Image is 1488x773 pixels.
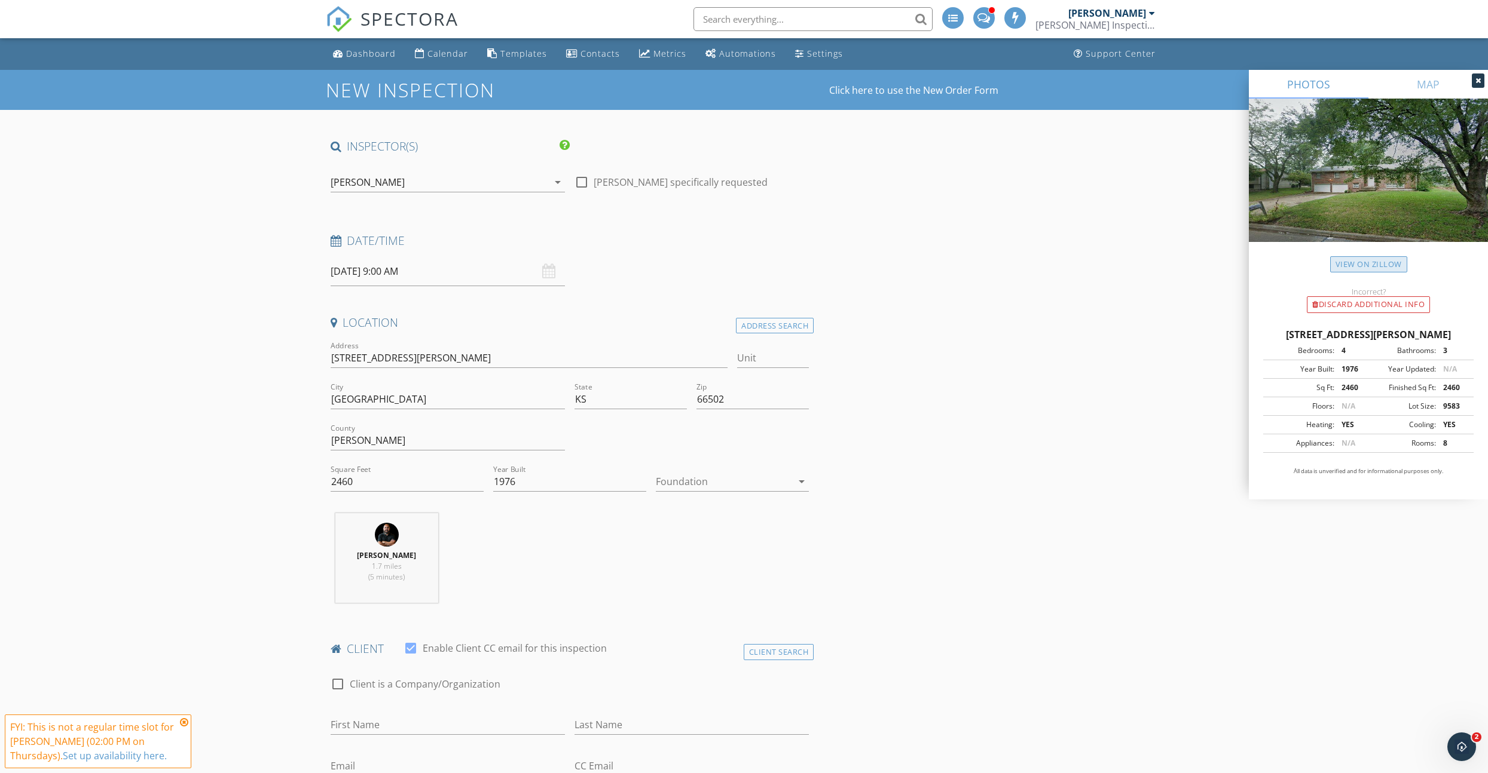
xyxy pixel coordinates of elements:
div: 3 [1436,345,1470,356]
div: [PERSON_NAME] [1068,7,1146,19]
div: Client Search [744,644,814,660]
input: Select date [331,257,565,286]
a: Settings [790,43,848,65]
div: Automations [719,48,776,59]
div: Templates [500,48,547,59]
div: YES [1334,419,1368,430]
a: SPECTORA [326,16,459,41]
iframe: Intercom live chat [1447,732,1476,761]
h4: Date/Time [331,233,809,249]
span: 2 [1472,732,1481,742]
label: Client is a Company/Organization [350,678,500,690]
div: Year Built: [1267,364,1334,375]
span: (5 minutes) [368,572,405,582]
span: N/A [1443,364,1457,374]
div: Dashboard [346,48,396,59]
div: Settings [807,48,843,59]
h4: client [331,641,809,657]
div: Calendar [427,48,468,59]
img: streetview [1249,99,1488,271]
div: Rooms: [1368,438,1436,449]
a: View on Zillow [1330,256,1407,272]
a: Calendar [410,43,473,65]
a: Contacts [561,43,625,65]
input: Search everything... [693,7,933,31]
label: [PERSON_NAME] specifically requested [594,176,768,188]
div: Bedrooms: [1267,345,1334,356]
div: YES [1436,419,1470,430]
span: SPECTORA [360,6,459,31]
a: Templates [482,43,552,65]
img: The Best Home Inspection Software - Spectora [326,6,352,32]
span: 1.7 miles [372,561,402,571]
div: Lot Size: [1368,401,1436,412]
img: img_0881.png [375,523,399,547]
div: Mertz Inspections [1035,19,1155,31]
div: Discard Additional info [1307,296,1430,313]
h4: Location [331,315,809,330]
div: Contacts [580,48,620,59]
div: Cooling: [1368,419,1436,430]
i: arrow_drop_down [551,175,565,189]
a: PHOTOS [1249,70,1368,99]
div: 9583 [1436,401,1470,412]
span: N/A [1342,401,1355,411]
div: 2460 [1334,382,1368,393]
div: Finished Sq Ft: [1368,382,1436,393]
p: All data is unverified and for informational purposes only. [1263,467,1474,476]
div: 4 [1334,345,1368,356]
label: Enable Client CC email for this inspection [423,642,607,654]
h4: INSPECTOR(S) [331,139,570,154]
div: Support Center [1086,48,1156,59]
a: Click here to use the New Order Form [829,85,998,95]
div: Appliances: [1267,438,1334,449]
div: Heating: [1267,419,1334,430]
a: Set up availability here. [63,749,167,762]
div: 1976 [1334,364,1368,375]
div: FYI: This is not a regular time slot for [PERSON_NAME] (02:00 PM on Thursdays). [10,720,176,763]
a: Support Center [1069,43,1160,65]
div: Bathrooms: [1368,345,1436,356]
a: Metrics [634,43,691,65]
div: 2460 [1436,382,1470,393]
a: Dashboard [328,43,401,65]
div: Sq Ft: [1267,382,1334,393]
div: [PERSON_NAME] [331,177,405,188]
div: Address Search [736,318,814,334]
div: Year Updated: [1368,364,1436,375]
div: [STREET_ADDRESS][PERSON_NAME] [1263,327,1474,342]
div: Floors: [1267,401,1334,412]
a: Automations (Advanced) [701,43,781,65]
h1: New Inspection [326,79,591,100]
i: arrow_drop_down [795,474,809,489]
div: Metrics [653,48,686,59]
strong: [PERSON_NAME] [357,550,416,560]
div: Incorrect? [1249,287,1488,296]
span: N/A [1342,438,1355,448]
div: 8 [1436,438,1470,449]
a: MAP [1368,70,1488,99]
